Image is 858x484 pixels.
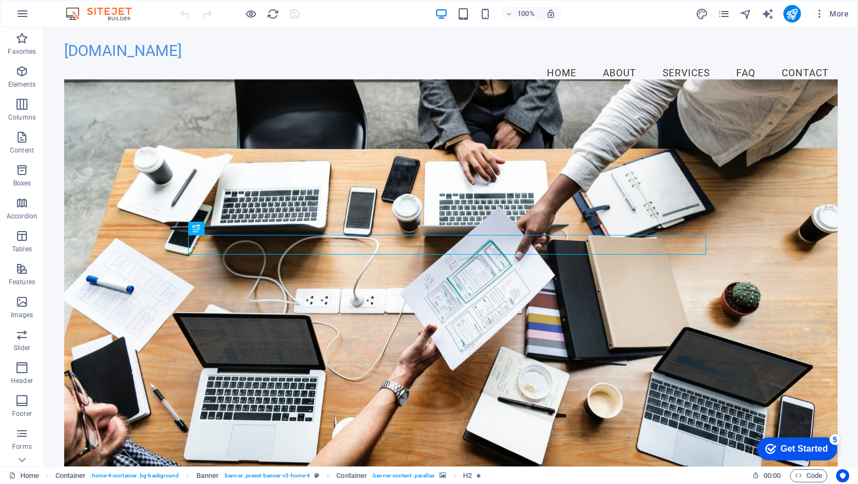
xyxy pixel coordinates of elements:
[761,8,774,20] i: AI Writer
[696,7,709,20] button: design
[718,7,731,20] button: pages
[314,472,319,479] i: This element is a customizable preset
[752,469,781,482] h6: Session time
[463,469,472,482] span: Click to select. Double-click to edit
[9,278,35,286] p: Features
[63,7,145,20] img: Editor Logo
[764,469,781,482] span: 00 00
[517,7,535,20] h6: 100%
[8,113,36,122] p: Columns
[795,469,822,482] span: Code
[12,409,32,418] p: Footer
[196,469,219,482] span: Click to select. Double-click to edit
[12,245,32,254] p: Tables
[78,2,89,13] div: 5
[501,7,540,20] button: 100%
[8,47,36,56] p: Favorites
[790,469,827,482] button: Code
[810,5,853,22] button: More
[266,7,279,20] button: reload
[10,146,34,155] p: Content
[786,8,798,20] i: Publish
[13,179,31,188] p: Boxes
[771,471,773,480] span: :
[11,311,33,319] p: Images
[336,469,367,482] span: Click to select. Double-click to edit
[223,469,310,482] span: . banner .preset-banner-v3-home-4
[546,9,556,19] i: On resize automatically adjust zoom level to fit chosen device.
[55,469,86,482] span: Click to select. Double-click to edit
[12,442,32,451] p: Forms
[55,469,481,482] nav: breadcrumb
[814,8,849,19] span: More
[740,7,753,20] button: navigator
[14,344,31,352] p: Slider
[476,472,481,479] i: Element contains an animation
[783,5,801,22] button: publish
[6,5,86,29] div: Get Started 5 items remaining, 0% complete
[30,12,77,22] div: Get Started
[718,8,730,20] i: Pages (Ctrl+Alt+S)
[7,212,37,221] p: Accordion
[9,469,39,482] a: Click to cancel selection. Double-click to open Pages
[11,376,33,385] p: Header
[761,7,775,20] button: text_generator
[8,80,36,89] p: Elements
[90,469,179,482] span: . home-4-container .bg-background
[371,469,434,482] span: . banner-content .parallax
[696,8,708,20] i: Design (Ctrl+Alt+Y)
[836,469,849,482] button: Usercentrics
[740,8,752,20] i: Navigator
[439,472,446,479] i: This element contains a background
